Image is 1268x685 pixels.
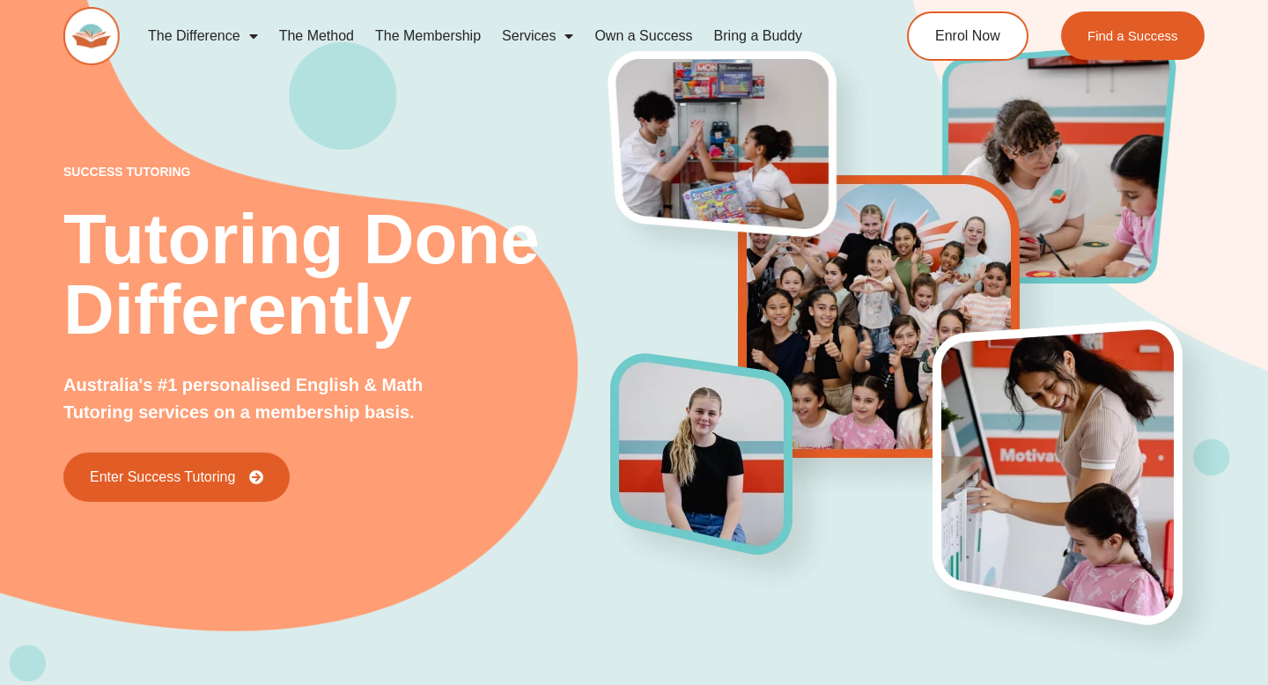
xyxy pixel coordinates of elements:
span: Find a Success [1087,29,1178,42]
h2: Tutoring Done Differently [63,204,611,345]
a: Services [491,16,584,56]
a: The Method [269,16,365,56]
a: Bring a Buddy [704,16,814,56]
a: Find a Success [1061,11,1205,60]
nav: Menu [137,16,842,56]
p: Australia's #1 personalised English & Math Tutoring services on a membership basis. [63,372,463,426]
a: The Difference [137,16,269,56]
span: Enter Success Tutoring [90,470,235,484]
a: The Membership [365,16,491,56]
a: Enter Success Tutoring [63,453,290,502]
a: Own a Success [584,16,703,56]
a: Enrol Now [907,11,1028,61]
span: Enrol Now [935,29,1000,43]
p: success tutoring [63,166,611,178]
